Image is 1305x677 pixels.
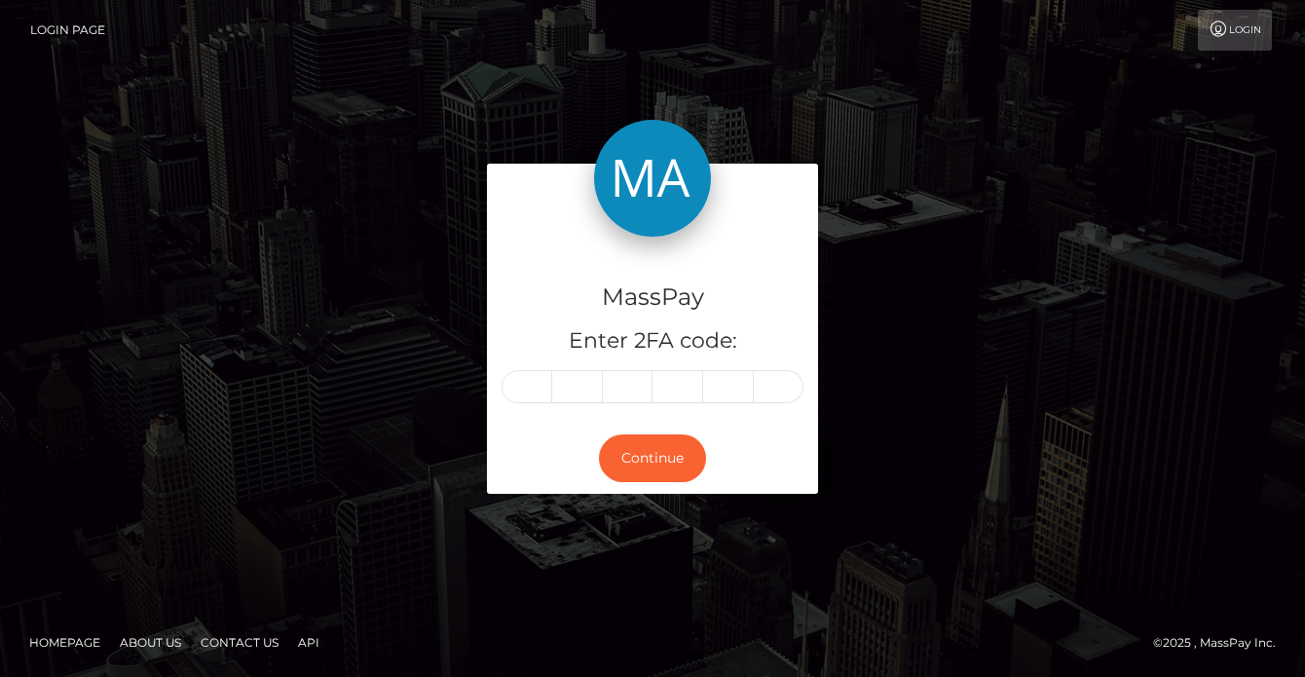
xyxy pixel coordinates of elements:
a: Homepage [21,627,108,658]
a: Login Page [30,10,105,51]
a: Login [1198,10,1272,51]
img: MassPay [594,120,711,237]
h4: MassPay [502,281,803,315]
a: API [290,627,327,658]
h5: Enter 2FA code: [502,326,803,357]
a: About Us [112,627,189,658]
a: Contact Us [193,627,286,658]
button: Continue [599,434,706,482]
div: © 2025 , MassPay Inc. [1153,632,1290,654]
